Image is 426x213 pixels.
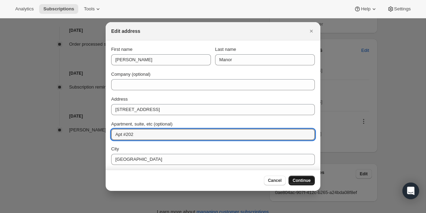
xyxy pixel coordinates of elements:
span: Help [361,6,370,12]
span: City [111,146,119,151]
button: Analytics [11,4,38,14]
span: Last name [215,47,236,52]
button: Settings [383,4,415,14]
button: Help [350,4,381,14]
span: Cancel [268,178,282,183]
span: Continue [293,178,311,183]
span: Company (optional) [111,72,150,77]
div: Open Intercom Messenger [402,183,419,199]
span: Tools [84,6,95,12]
span: Settings [394,6,411,12]
span: Analytics [15,6,34,12]
span: First name [111,47,132,52]
button: Tools [80,4,106,14]
span: Address [111,96,128,102]
button: Cancel [264,176,286,185]
h2: Edit address [111,28,140,35]
button: Close [307,26,316,36]
span: Apartment, suite, etc (optional) [111,121,172,127]
button: Subscriptions [39,4,78,14]
span: Subscriptions [43,6,74,12]
button: Continue [289,176,315,185]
